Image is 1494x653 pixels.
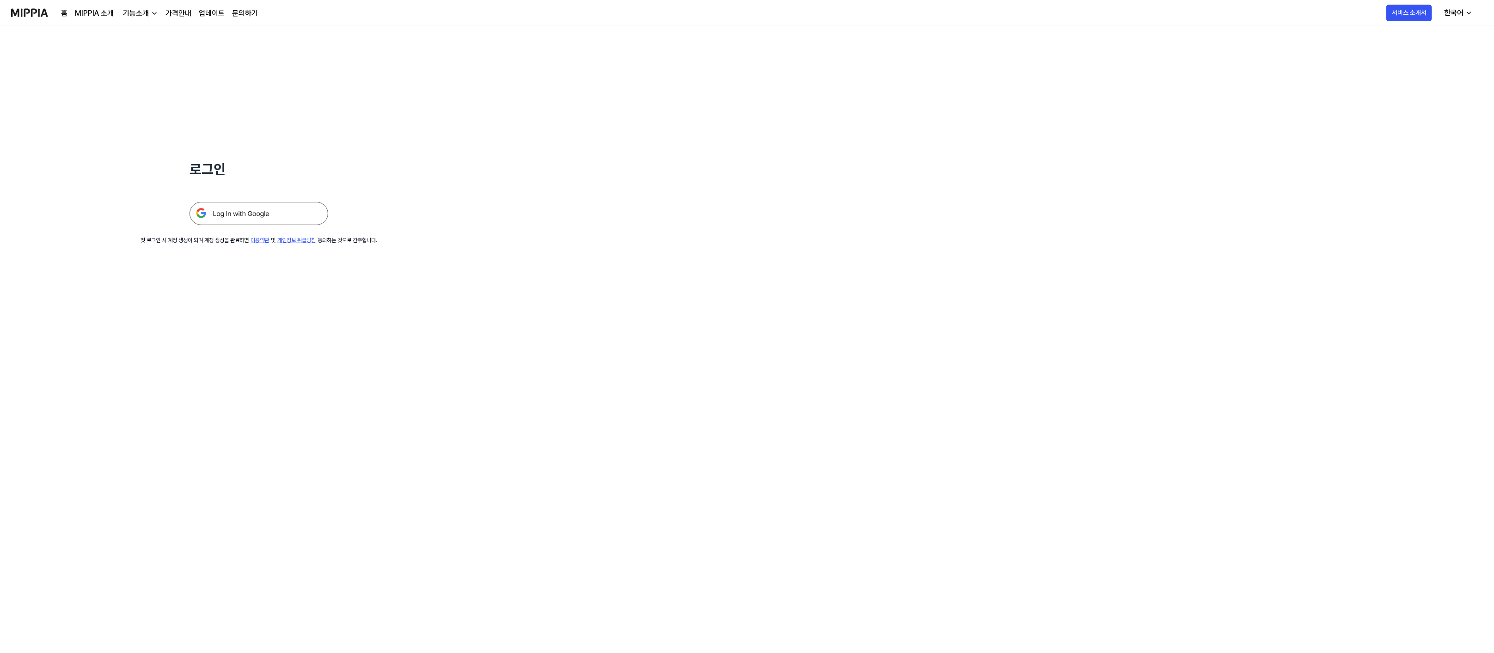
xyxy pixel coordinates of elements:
[199,8,225,19] a: 업데이트
[1442,7,1465,18] div: 한국어
[75,8,114,19] a: MIPPIA 소개
[190,159,328,180] h1: 로그인
[1437,4,1478,22] button: 한국어
[61,8,67,19] a: 홈
[141,236,377,244] div: 첫 로그인 시 계정 생성이 되며 계정 생성을 완료하면 및 동의하는 것으로 간주합니다.
[277,237,316,244] a: 개인정보 취급방침
[165,8,191,19] a: 가격안내
[232,8,258,19] a: 문의하기
[151,10,158,17] img: down
[121,8,158,19] button: 기능소개
[190,202,328,225] img: 구글 로그인 버튼
[121,8,151,19] div: 기능소개
[251,237,269,244] a: 이용약관
[1386,5,1432,21] button: 서비스 소개서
